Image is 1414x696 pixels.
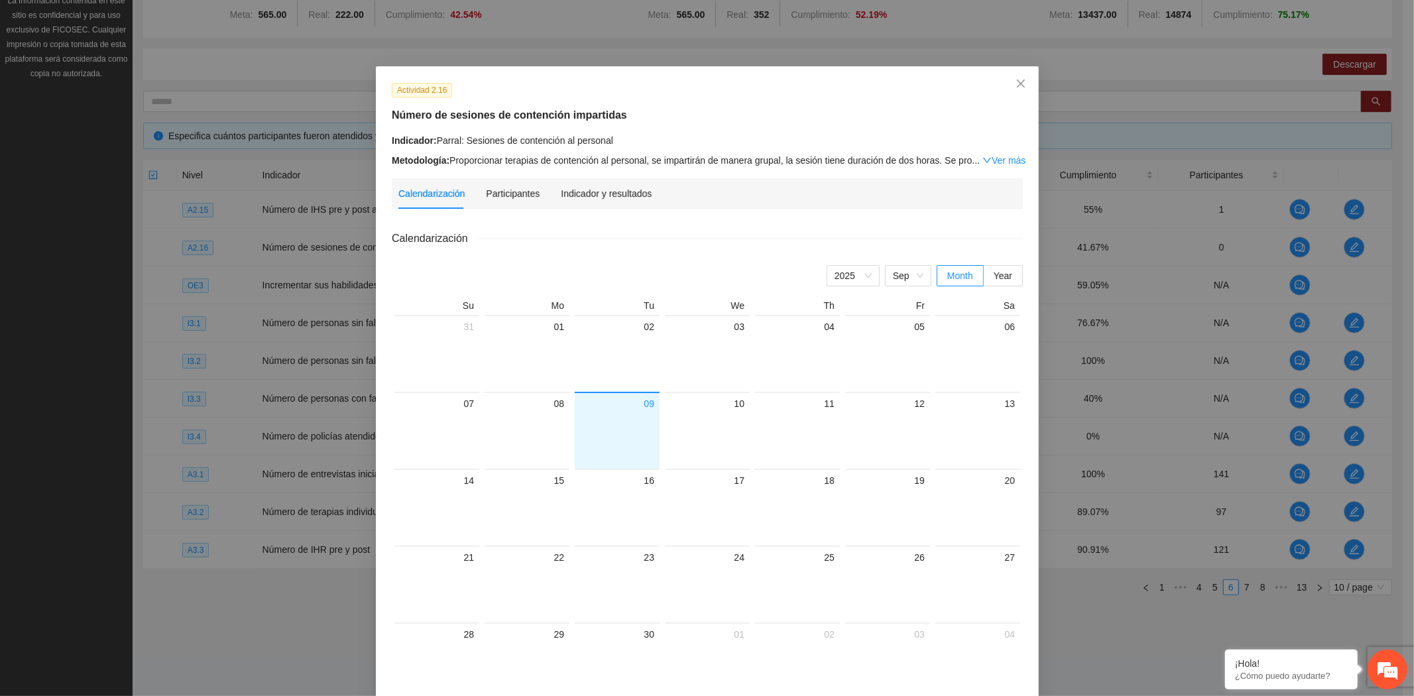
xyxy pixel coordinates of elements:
div: 13 [941,396,1015,412]
p: ¿Cómo puedo ayudarte? [1235,671,1348,681]
span: Estamos en línea. [77,177,183,311]
div: 10 [670,396,744,412]
td: 2025-09-19 [843,469,933,546]
td: 2025-09-15 [482,469,572,546]
th: Tu [572,300,662,315]
strong: Metodología: [392,155,449,166]
td: 2025-09-26 [843,546,933,622]
div: 28 [400,626,474,642]
td: 2025-09-06 [933,315,1023,392]
div: 04 [760,319,835,335]
div: 19 [851,473,925,489]
th: We [662,300,752,315]
div: 01 [670,626,744,642]
td: 2025-09-10 [662,392,752,469]
span: Year [993,270,1012,281]
div: 22 [490,550,564,565]
td: 2025-09-16 [572,469,662,546]
td: 2025-09-24 [662,546,752,622]
div: 07 [400,396,474,412]
td: 2025-09-20 [933,469,1023,546]
td: 2025-09-12 [843,392,933,469]
td: 2025-09-08 [482,392,572,469]
td: 2025-09-09 [572,392,662,469]
td: 2025-09-05 [843,315,933,392]
div: 26 [851,550,925,565]
td: 2025-09-13 [933,392,1023,469]
th: Th [752,300,843,315]
td: 2025-09-07 [392,392,482,469]
span: Calendarización [392,230,479,247]
span: ... [972,155,980,166]
td: 2025-09-22 [482,546,572,622]
div: 12 [851,396,925,412]
th: Sa [933,300,1023,315]
div: 05 [851,319,925,335]
div: 08 [490,396,564,412]
div: 03 [851,626,925,642]
span: close [1016,78,1026,89]
div: Calendarización [398,186,465,201]
div: 02 [760,626,835,642]
span: Sep [892,266,923,286]
div: 16 [580,473,654,489]
div: 20 [941,473,1015,489]
td: 2025-09-21 [392,546,482,622]
button: Close [1003,66,1039,102]
div: 09 [580,396,654,412]
div: Indicador y resultados [561,186,652,201]
div: 04 [941,626,1015,642]
div: 18 [760,473,835,489]
th: Mo [482,300,572,315]
div: 17 [670,473,744,489]
h5: Número de sesiones de contención impartidas [392,107,1023,123]
td: 2025-09-03 [662,315,752,392]
div: 11 [760,396,835,412]
div: 03 [670,319,744,335]
div: 06 [941,319,1015,335]
div: 29 [490,626,564,642]
td: 2025-09-18 [752,469,843,546]
div: 30 [580,626,654,642]
div: 01 [490,319,564,335]
span: down [982,156,992,165]
td: 2025-09-11 [752,392,843,469]
div: 15 [490,473,564,489]
td: 2025-08-31 [392,315,482,392]
th: Su [392,300,482,315]
span: Month [947,270,972,281]
div: 27 [941,550,1015,565]
div: 24 [670,550,744,565]
div: Parral: Sesiones de contención al personal [392,133,1023,148]
td: 2025-09-23 [572,546,662,622]
td: 2025-09-27 [933,546,1023,622]
a: Expand [982,155,1026,166]
td: 2025-09-14 [392,469,482,546]
span: Actividad 2.16 [392,83,452,97]
td: 2025-09-02 [572,315,662,392]
strong: Indicador: [392,135,437,146]
textarea: Escriba su mensaje y pulse “Intro” [7,362,253,408]
div: 31 [400,319,474,335]
td: 2025-09-25 [752,546,843,622]
th: Fr [843,300,933,315]
div: 21 [400,550,474,565]
div: Minimizar ventana de chat en vivo [217,7,249,38]
div: 14 [400,473,474,489]
span: 2025 [834,266,871,286]
div: 02 [580,319,654,335]
div: Proporcionar terapias de contención al personal, se impartirán de manera grupal, la sesión tiene ... [392,153,1023,168]
td: 2025-09-04 [752,315,843,392]
div: 23 [580,550,654,565]
td: 2025-09-17 [662,469,752,546]
div: Participantes [486,186,540,201]
div: Chatee con nosotros ahora [69,68,223,85]
div: 25 [760,550,835,565]
td: 2025-09-01 [482,315,572,392]
div: ¡Hola! [1235,658,1348,669]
